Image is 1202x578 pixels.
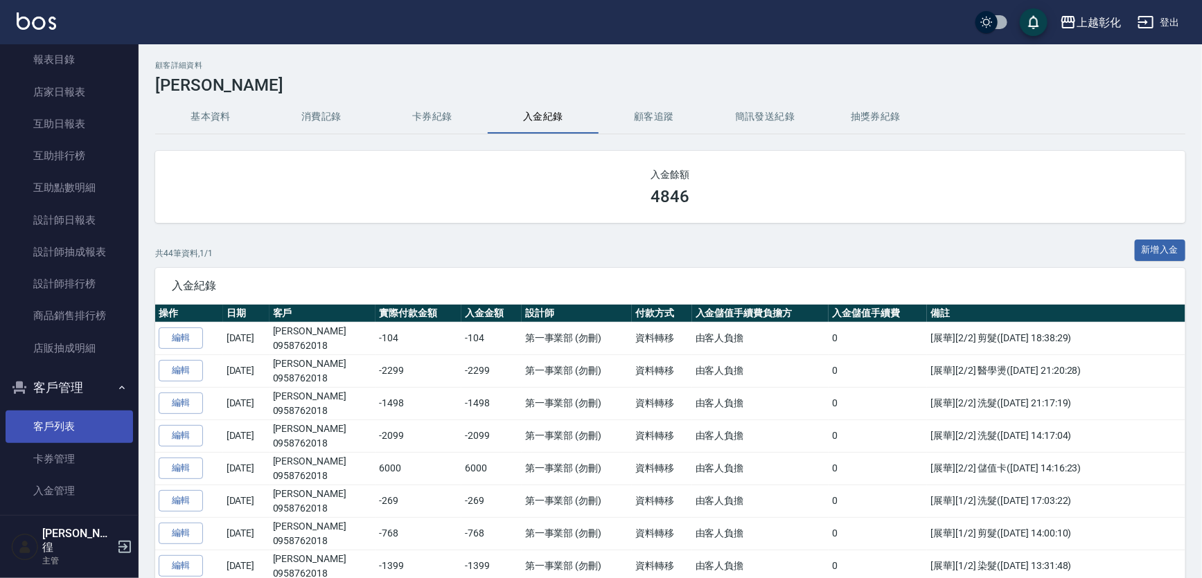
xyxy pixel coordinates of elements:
img: Logo [17,12,56,30]
td: -2299 [375,354,461,387]
p: 0958762018 [273,371,373,386]
button: save [1020,8,1048,36]
button: 卡券紀錄 [377,100,488,134]
td: 由客人負擔 [692,517,829,550]
button: 簡訊發送紀錄 [709,100,820,134]
td: 由客人負擔 [692,322,829,354]
td: 0 [829,485,927,517]
td: [展華][2/2] 洗髮([DATE] 14:17:04) [927,419,1185,452]
td: -269 [375,485,461,517]
a: 編輯 [159,425,203,446]
p: 0958762018 [273,404,373,418]
td: -1498 [375,387,461,419]
th: 操作 [155,305,223,323]
th: 入金儲值手續費負擔方 [692,305,829,323]
a: 設計師日報表 [6,204,133,236]
td: 0 [829,387,927,419]
p: 0958762018 [273,436,373,451]
a: 設計師排行榜 [6,268,133,300]
a: 店家日報表 [6,76,133,108]
td: 由客人負擔 [692,419,829,452]
a: 編輯 [159,327,203,349]
a: 報表目錄 [6,44,133,75]
td: [DATE] [223,387,269,419]
td: 資料轉移 [632,354,692,387]
td: -2099 [375,419,461,452]
a: 互助日報表 [6,108,133,140]
a: 商品銷售排行榜 [6,300,133,332]
td: [PERSON_NAME] [269,517,376,550]
button: 抽獎券紀錄 [820,100,931,134]
td: 6000 [375,452,461,485]
button: 顧客追蹤 [599,100,709,134]
td: -104 [375,322,461,354]
td: [PERSON_NAME] [269,485,376,517]
td: -768 [461,517,522,550]
td: [DATE] [223,354,269,387]
a: 卡券管理 [6,443,133,475]
p: 0958762018 [273,338,373,353]
td: 由客人負擔 [692,452,829,485]
a: 客戶列表 [6,410,133,442]
a: 編輯 [159,458,203,479]
a: 互助排行榜 [6,140,133,172]
button: 上越彰化 [1054,8,1126,37]
td: [PERSON_NAME] [269,387,376,419]
td: 資料轉移 [632,452,692,485]
td: [展華][1/2] 剪髮([DATE] 14:00:10) [927,517,1185,550]
a: 互助點數明細 [6,172,133,204]
h2: 顧客詳細資料 [155,61,1185,70]
p: 0958762018 [273,501,373,516]
a: 編輯 [159,523,203,544]
td: [DATE] [223,322,269,354]
td: 資料轉移 [632,322,692,354]
th: 入金金額 [461,305,522,323]
td: -768 [375,517,461,550]
td: 第一事業部 (勿刪) [522,387,632,419]
a: 編輯 [159,360,203,381]
button: 客戶管理 [6,370,133,406]
h2: 入金餘額 [172,168,1169,181]
td: -2099 [461,419,522,452]
td: 由客人負擔 [692,387,829,419]
td: 第一事業部 (勿刪) [522,322,632,354]
td: 6000 [461,452,522,485]
td: 第一事業部 (勿刪) [522,517,632,550]
td: [展華][2/2] 剪髮([DATE] 18:38:29) [927,322,1185,354]
td: 第一事業部 (勿刪) [522,485,632,517]
td: 0 [829,322,927,354]
h5: [PERSON_NAME]徨 [42,527,113,554]
button: 入金紀錄 [488,100,599,134]
div: 上越彰化 [1077,14,1121,31]
td: [PERSON_NAME] [269,322,376,354]
td: [DATE] [223,452,269,485]
td: [展華][2/2] 醫學燙([DATE] 21:20:28) [927,354,1185,387]
h3: 4846 [651,187,690,206]
th: 實際付款金額 [375,305,461,323]
a: 入金管理 [6,475,133,507]
button: 新增入金 [1135,240,1186,261]
td: 資料轉移 [632,387,692,419]
td: 資料轉移 [632,485,692,517]
td: 由客人負擔 [692,485,829,517]
p: 0958762018 [273,534,373,548]
td: 0 [829,354,927,387]
button: 消費記錄 [266,100,377,134]
p: 共 44 筆資料, 1 / 1 [155,247,213,260]
td: [DATE] [223,485,269,517]
th: 設計師 [522,305,632,323]
th: 日期 [223,305,269,323]
p: 0958762018 [273,469,373,483]
td: 資料轉移 [632,517,692,550]
td: -1498 [461,387,522,419]
a: 編輯 [159,490,203,512]
a: 店販抽成明細 [6,332,133,364]
button: 登出 [1132,10,1185,35]
td: [DATE] [223,419,269,452]
button: 員工及薪資 [6,512,133,548]
td: -2299 [461,354,522,387]
td: [展華][2/2] 洗髮([DATE] 21:17:19) [927,387,1185,419]
td: 由客人負擔 [692,354,829,387]
a: 設計師抽成報表 [6,236,133,268]
td: [展華][1/2] 洗髮([DATE] 17:03:22) [927,485,1185,517]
